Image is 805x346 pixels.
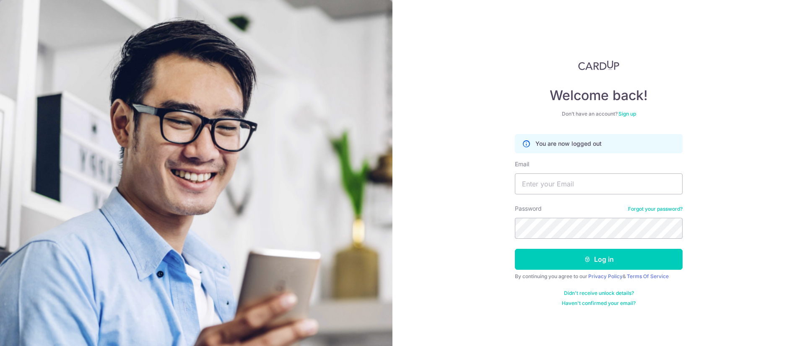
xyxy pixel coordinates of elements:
a: Didn't receive unlock details? [564,290,634,297]
button: Log in [515,249,683,270]
a: Forgot your password? [628,206,683,212]
img: CardUp Logo [578,60,619,70]
label: Email [515,160,529,168]
h4: Welcome back! [515,87,683,104]
label: Password [515,204,542,213]
div: Don’t have an account? [515,111,683,117]
a: Haven't confirmed your email? [562,300,636,307]
a: Sign up [618,111,636,117]
input: Enter your Email [515,173,683,194]
a: Terms Of Service [627,273,669,279]
div: By continuing you agree to our & [515,273,683,280]
a: Privacy Policy [588,273,623,279]
p: You are now logged out [535,139,602,148]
